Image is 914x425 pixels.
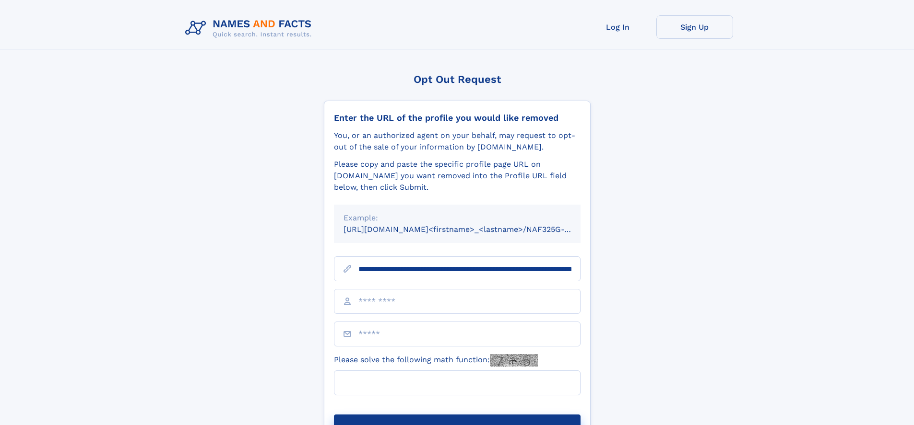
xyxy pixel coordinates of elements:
[580,15,656,39] a: Log In
[334,113,581,123] div: Enter the URL of the profile you would like removed
[334,354,538,367] label: Please solve the following math function:
[334,130,581,153] div: You, or an authorized agent on your behalf, may request to opt-out of the sale of your informatio...
[656,15,733,39] a: Sign Up
[324,73,591,85] div: Opt Out Request
[344,212,571,224] div: Example:
[181,15,320,41] img: Logo Names and Facts
[334,159,581,193] div: Please copy and paste the specific profile page URL on [DOMAIN_NAME] you want removed into the Pr...
[344,225,599,234] small: [URL][DOMAIN_NAME]<firstname>_<lastname>/NAF325G-xxxxxxxx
